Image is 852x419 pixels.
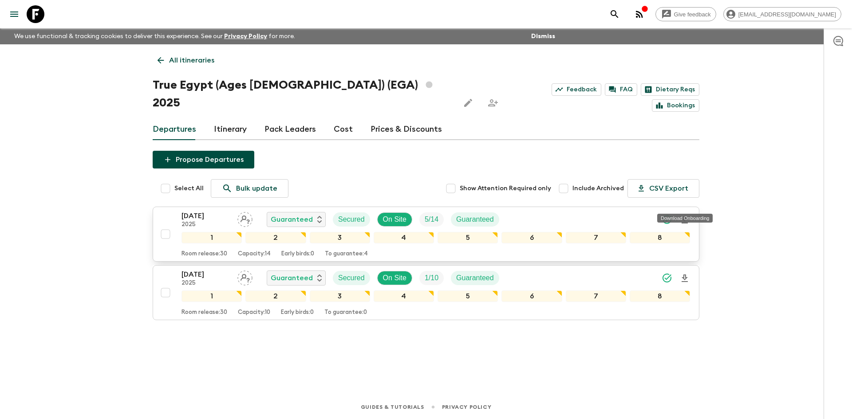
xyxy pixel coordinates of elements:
[181,211,230,221] p: [DATE]
[734,11,841,18] span: [EMAIL_ADDRESS][DOMAIN_NAME]
[605,83,637,96] a: FAQ
[238,309,270,316] p: Capacity: 10
[529,30,557,43] button: Dismiss
[153,265,699,320] button: [DATE]2025Assign pack leaderGuaranteedSecuredOn SiteTrip FillGuaranteed12345678Room release:30Cap...
[11,28,299,44] p: We use functional & tracking cookies to deliver this experience. See our for more.
[214,119,247,140] a: Itinerary
[310,232,370,243] div: 3
[442,402,491,412] a: Privacy Policy
[630,290,690,302] div: 8
[459,94,477,112] button: Edit this itinerary
[552,83,601,96] a: Feedback
[669,11,716,18] span: Give feedback
[181,280,230,287] p: 2025
[153,76,452,112] h1: True Egypt (Ages [DEMOGRAPHIC_DATA]) (EGA) 2025
[383,273,406,283] p: On Site
[371,119,442,140] a: Prices & Discounts
[374,232,434,243] div: 4
[566,290,626,302] div: 7
[438,290,498,302] div: 5
[456,273,494,283] p: Guaranteed
[238,251,271,258] p: Capacity: 14
[361,402,424,412] a: Guides & Tutorials
[657,214,713,223] div: Download Onboarding
[377,212,412,227] div: On Site
[377,271,412,285] div: On Site
[566,232,626,243] div: 7
[438,232,498,243] div: 5
[425,214,438,225] p: 5 / 14
[325,251,368,258] p: To guarantee: 4
[723,7,841,21] div: [EMAIL_ADDRESS][DOMAIN_NAME]
[181,290,242,302] div: 1
[153,51,219,69] a: All itineraries
[174,184,204,193] span: Select All
[181,309,227,316] p: Room release: 30
[333,271,370,285] div: Secured
[652,99,699,112] a: Bookings
[224,33,267,39] a: Privacy Policy
[181,269,230,280] p: [DATE]
[281,251,314,258] p: Early birds: 0
[338,273,365,283] p: Secured
[338,214,365,225] p: Secured
[419,212,444,227] div: Trip Fill
[333,212,370,227] div: Secured
[264,119,316,140] a: Pack Leaders
[630,232,690,243] div: 8
[641,83,699,96] a: Dietary Reqs
[425,273,438,283] p: 1 / 10
[679,273,690,284] svg: Download Onboarding
[484,94,502,112] span: Share this itinerary
[169,55,214,66] p: All itineraries
[374,290,434,302] div: 4
[655,7,716,21] a: Give feedback
[153,151,254,168] button: Propose Departures
[572,184,624,193] span: Include Archived
[662,273,672,283] svg: Synced Successfully
[310,290,370,302] div: 3
[181,232,242,243] div: 1
[236,183,277,194] p: Bulk update
[419,271,444,285] div: Trip Fill
[245,290,306,302] div: 2
[281,309,314,316] p: Early birds: 0
[383,214,406,225] p: On Site
[324,309,367,316] p: To guarantee: 0
[237,215,252,222] span: Assign pack leader
[5,5,23,23] button: menu
[334,119,353,140] a: Cost
[606,5,623,23] button: search adventures
[181,251,227,258] p: Room release: 30
[456,214,494,225] p: Guaranteed
[153,119,196,140] a: Departures
[460,184,551,193] span: Show Attention Required only
[501,232,562,243] div: 6
[271,273,313,283] p: Guaranteed
[237,273,252,280] span: Assign pack leader
[245,232,306,243] div: 2
[211,179,288,198] a: Bulk update
[271,214,313,225] p: Guaranteed
[153,207,699,262] button: [DATE]2025Assign pack leaderGuaranteedSecuredOn SiteTrip FillGuaranteed12345678Room release:30Cap...
[181,221,230,228] p: 2025
[501,290,562,302] div: 6
[627,179,699,198] button: CSV Export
